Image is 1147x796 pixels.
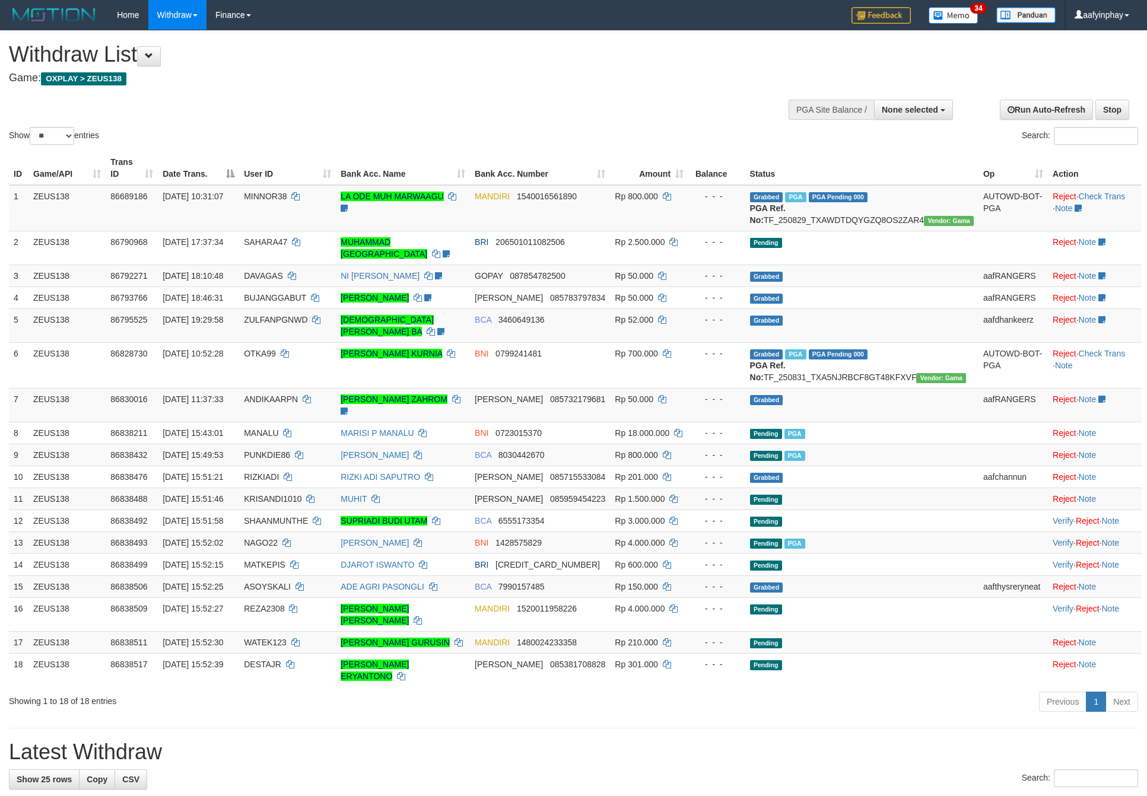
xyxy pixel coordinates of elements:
span: GOPAY [475,271,503,281]
td: ZEUS138 [28,597,106,631]
span: Copy 0799241481 to clipboard [495,349,542,358]
th: Bank Acc. Number: activate to sort column ascending [470,151,610,185]
span: [DATE] 10:31:07 [163,192,223,201]
a: Note [1055,361,1073,370]
span: Grabbed [750,582,783,593]
td: ZEUS138 [28,488,106,510]
span: REZA2308 [244,604,284,613]
div: - - - [693,515,741,527]
span: 34 [970,3,986,14]
a: DJAROT ISWANTO [341,560,414,569]
a: [PERSON_NAME] ERYANTONO [341,660,409,681]
th: Game/API: activate to sort column ascending [28,151,106,185]
span: Pending [750,495,782,505]
div: - - - [693,292,741,304]
td: ZEUS138 [28,531,106,553]
a: Reject [1076,560,1100,569]
a: MUHIT [341,494,367,504]
td: 3 [9,265,28,286]
td: ZEUS138 [28,185,106,231]
a: Next [1105,692,1138,712]
span: Copy 0723015370 to clipboard [495,428,542,438]
td: 6 [9,342,28,388]
th: Trans ID: activate to sort column ascending [106,151,158,185]
span: Copy 085715533084 to clipboard [550,472,605,482]
div: - - - [693,537,741,549]
td: ZEUS138 [28,444,106,466]
span: [DATE] 19:29:58 [163,315,223,324]
td: 14 [9,553,28,575]
span: BCA [475,315,491,324]
a: Previous [1039,692,1086,712]
span: [DATE] 10:52:28 [163,349,223,358]
span: [DATE] 15:52:15 [163,560,223,569]
a: Note [1079,472,1097,482]
span: [DATE] 15:49:53 [163,450,223,460]
td: ZEUS138 [28,388,106,422]
span: Pending [750,539,782,549]
td: · · [1048,510,1142,531]
a: [PERSON_NAME] GURUSIN [341,638,450,647]
td: · [1048,308,1142,342]
span: Rp 3.000.000 [615,516,665,526]
span: Copy 303701045512537 to clipboard [495,560,600,569]
td: 11 [9,488,28,510]
a: Note [1079,428,1097,438]
th: User ID: activate to sort column ascending [239,151,336,185]
span: Pending [750,238,782,248]
span: Grabbed [750,349,783,359]
span: Grabbed [750,395,783,405]
label: Search: [1022,769,1138,787]
span: [PERSON_NAME] [475,293,543,303]
span: ANDIKAARPN [244,394,298,404]
th: Status [745,151,978,185]
td: ZEUS138 [28,231,106,265]
td: 16 [9,597,28,631]
span: 86838492 [110,516,147,526]
span: 86838488 [110,494,147,504]
span: 86792271 [110,271,147,281]
span: Rp 50.000 [615,293,653,303]
span: BRI [475,237,488,247]
span: CSV [122,775,139,784]
span: Rp 50.000 [615,271,653,281]
td: · [1048,466,1142,488]
td: 4 [9,286,28,308]
a: Note [1079,638,1097,647]
label: Show entries [9,127,99,145]
input: Search: [1054,769,1138,787]
span: 86838493 [110,538,147,547]
div: - - - [693,236,741,248]
span: [DATE] 15:52:02 [163,538,223,547]
span: Rp 4.000.000 [615,604,665,613]
span: MATKEPIS [244,560,285,569]
span: Copy 1540016561890 to clipboard [517,192,577,201]
a: [PERSON_NAME] [341,293,409,303]
span: BNI [475,538,488,547]
td: ZEUS138 [28,286,106,308]
span: MINNOR38 [244,192,287,201]
td: AUTOWD-BOT-PGA [978,342,1048,388]
a: Reject [1053,394,1076,404]
td: · · [1048,531,1142,553]
td: · · [1048,185,1142,231]
span: Grabbed [750,272,783,282]
span: Rp 52.000 [615,315,653,324]
td: · · [1048,597,1142,631]
a: Note [1079,315,1097,324]
a: Note [1102,516,1120,526]
img: panduan.png [996,7,1056,23]
th: Op: activate to sort column ascending [978,151,1048,185]
span: Copy 087854782500 to clipboard [510,271,565,281]
span: [DATE] 15:51:58 [163,516,223,526]
span: 86830016 [110,394,147,404]
td: ZEUS138 [28,510,106,531]
div: - - - [693,581,741,593]
td: 8 [9,422,28,444]
a: ADE AGRI PASONGLI [341,582,424,591]
a: [DEMOGRAPHIC_DATA][PERSON_NAME] BA [341,315,434,336]
td: · [1048,231,1142,265]
a: 1 [1086,692,1106,712]
a: LA ODE MUH MARWAAGU [341,192,443,201]
span: None selected [882,105,938,114]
